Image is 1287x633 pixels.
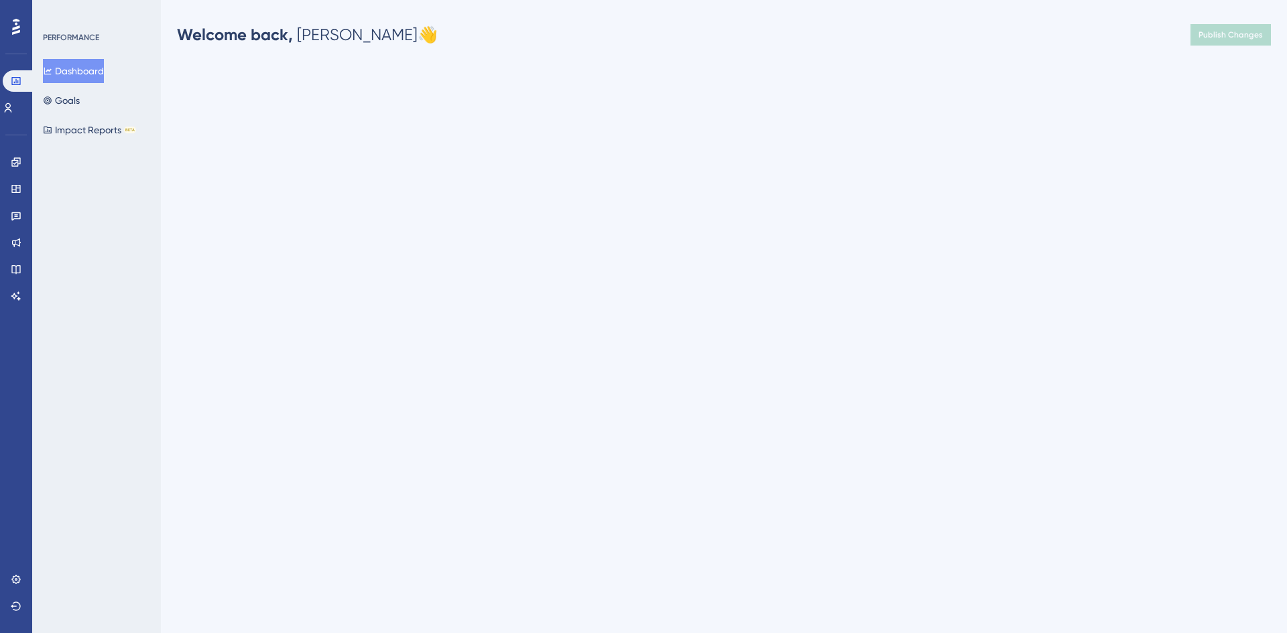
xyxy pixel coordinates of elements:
button: Impact ReportsBETA [43,118,136,142]
button: Dashboard [43,59,104,83]
button: Publish Changes [1190,24,1271,46]
div: PERFORMANCE [43,32,99,43]
button: Goals [43,88,80,113]
span: Publish Changes [1199,29,1263,40]
div: BETA [124,127,136,133]
div: [PERSON_NAME] 👋 [177,24,438,46]
span: Welcome back, [177,25,293,44]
